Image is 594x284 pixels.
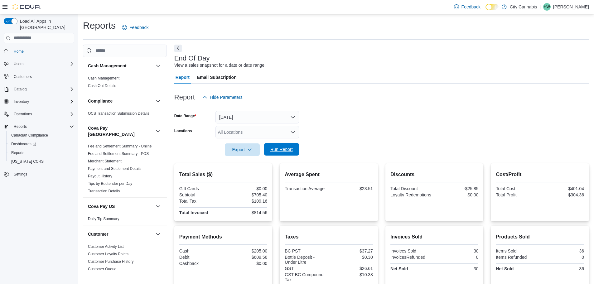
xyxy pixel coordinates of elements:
[88,98,113,104] h3: Compliance
[11,85,29,93] button: Catalog
[390,248,433,253] div: Invoices Sold
[88,181,132,186] a: Tips by Budtender per Day
[88,166,141,171] a: Payment and Settlement Details
[541,248,584,253] div: 36
[83,110,167,120] div: Compliance
[88,252,128,256] a: Customer Loyalty Points
[225,261,267,266] div: $0.00
[179,261,222,266] div: Cashback
[436,192,478,197] div: $0.00
[119,21,151,34] a: Feedback
[1,97,77,106] button: Inventory
[461,4,481,10] span: Feedback
[174,62,266,69] div: View a sales snapshot for a date or date range.
[285,248,327,253] div: BC PST
[11,159,44,164] span: [US_STATE] CCRS
[9,158,74,165] span: Washington CCRS
[88,244,124,249] span: Customer Activity List
[174,94,195,101] h3: Report
[285,186,327,191] div: Transaction Average
[88,111,149,116] a: OCS Transaction Submission Details
[6,148,77,157] button: Reports
[4,44,74,195] nav: Complex example
[264,143,299,156] button: Run Report
[88,231,153,237] button: Customer
[225,143,260,156] button: Export
[154,97,162,105] button: Compliance
[541,192,584,197] div: $304.36
[11,98,74,105] span: Inventory
[330,186,373,191] div: $23.51
[88,174,112,179] span: Payout History
[174,55,210,62] h3: End Of Day
[88,125,153,137] h3: Cova Pay [GEOGRAPHIC_DATA]
[88,244,124,249] a: Customer Activity List
[88,267,116,271] a: Customer Queue
[553,3,589,11] p: [PERSON_NAME]
[544,3,550,11] span: HW
[11,48,26,55] a: Home
[539,3,541,11] p: |
[6,131,77,140] button: Canadian Compliance
[179,248,222,253] div: Cash
[11,73,74,80] span: Customers
[11,171,30,178] a: Settings
[11,110,35,118] button: Operations
[496,192,538,197] div: Total Profit
[88,189,120,193] a: Transaction Details
[1,47,77,56] button: Home
[88,217,119,221] a: Daily Tip Summary
[330,255,373,260] div: $0.30
[88,159,122,164] span: Merchant Statement
[9,140,39,148] a: Dashboards
[496,248,538,253] div: Items Sold
[9,158,46,165] a: [US_STATE] CCRS
[1,85,77,94] button: Catalog
[290,130,295,135] button: Open list of options
[390,171,479,178] h2: Discounts
[83,215,167,225] div: Cova Pay US
[154,230,162,238] button: Customer
[88,152,149,156] a: Fee and Settlement Summary - POS
[1,60,77,68] button: Users
[11,47,74,55] span: Home
[541,266,584,271] div: 36
[174,113,196,118] label: Date Range
[88,83,116,88] span: Cash Out Details
[541,255,584,260] div: 0
[285,266,327,271] div: GST
[88,203,153,209] button: Cova Pay US
[436,255,478,260] div: 0
[496,186,538,191] div: Total Cost
[88,76,119,80] a: Cash Management
[174,128,192,133] label: Locations
[225,255,267,260] div: $609.56
[9,132,74,139] span: Canadian Compliance
[88,252,128,257] span: Customer Loyalty Points
[14,61,23,66] span: Users
[330,248,373,253] div: $37.27
[17,18,74,31] span: Load All Apps in [GEOGRAPHIC_DATA]
[11,170,74,178] span: Settings
[436,266,478,271] div: 30
[11,60,74,68] span: Users
[88,151,149,156] span: Fee and Settlement Summary - POS
[330,266,373,271] div: $26.61
[390,266,408,271] strong: Net Sold
[14,112,32,117] span: Operations
[14,74,32,79] span: Customers
[11,150,24,155] span: Reports
[11,60,26,68] button: Users
[496,266,514,271] strong: Net Sold
[436,186,478,191] div: -$25.85
[541,186,584,191] div: $401.04
[285,255,327,265] div: Bottle Deposit - Under Litre
[179,233,268,241] h2: Payment Methods
[154,62,162,70] button: Cash Management
[11,123,29,130] button: Reports
[1,170,77,179] button: Settings
[179,199,222,204] div: Total Tax
[88,159,122,163] a: Merchant Statement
